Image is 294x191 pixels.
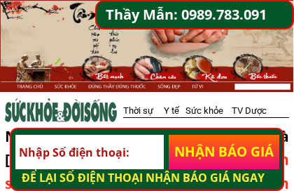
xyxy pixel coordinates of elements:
a: Thầy Mẫn: 0989.783.091 [106,4,288,26]
p: NHẬN BÁO GIÁ [169,135,279,170]
h3: ĐỂ LẠI SỐ ĐIỆN THOẠI NHẬN BÁO GIÁ NGAY [22,169,279,187]
span: Nức tiếng gần xa bà [PERSON_NAME] [5,126,289,170]
input: Nhập Số điện thoại: [15,135,163,170]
